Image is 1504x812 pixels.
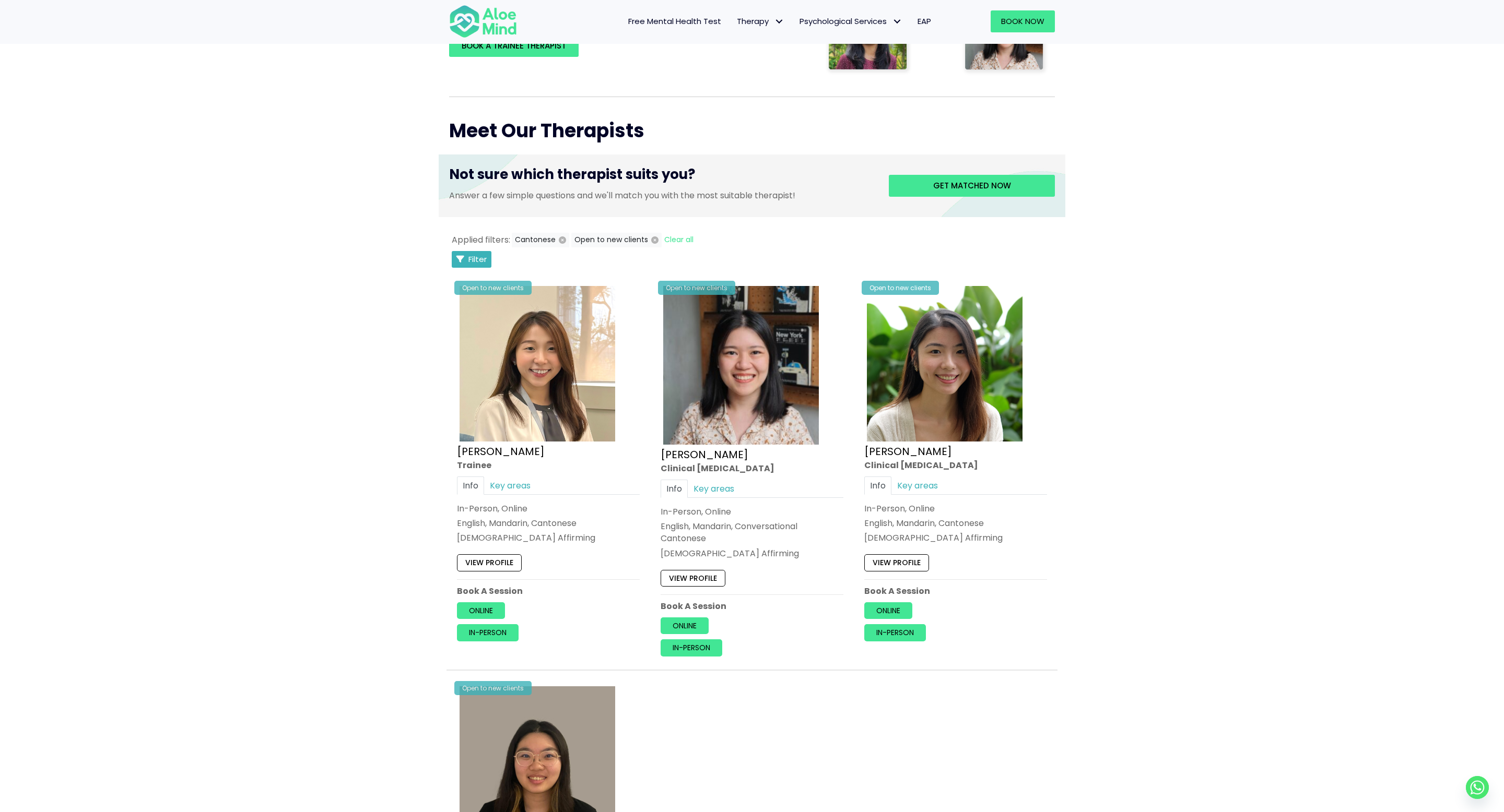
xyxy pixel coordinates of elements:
[457,517,640,529] p: English, Mandarin, Cantonese
[864,459,1047,471] div: Clinical [MEDICAL_DATA]
[460,286,615,441] img: IMG_1660 – Tracy Kwah
[862,281,939,295] div: Open to new clients
[661,480,688,498] a: Info
[454,681,532,695] div: Open to new clients
[571,233,662,247] button: Open to new clients
[462,40,566,51] span: BOOK A TRAINEE THERAPIST
[864,602,912,619] a: Online
[729,10,792,32] a: TherapyTherapy: submenu
[661,600,843,612] p: Book A Session
[889,175,1055,197] a: Get matched now
[457,459,640,471] div: Trainee
[864,517,1047,529] p: English, Mandarin, Cantonese
[531,10,939,32] nav: Menu
[891,476,944,495] a: Key areas
[468,254,487,265] span: Filter
[792,10,910,32] a: Psychological ServicesPsychological Services: submenu
[454,281,532,295] div: Open to new clients
[661,447,748,462] a: [PERSON_NAME]
[1466,776,1489,799] a: Whatsapp
[688,480,740,498] a: Key areas
[661,506,843,518] div: In-Person, Online
[449,189,873,201] p: Answer a few simple questions and we'll match you with the most suitable therapist!
[661,462,843,474] div: Clinical [MEDICAL_DATA]
[449,4,517,39] img: Aloe mind Logo
[889,14,904,29] span: Psychological Services: submenu
[457,585,640,597] p: Book A Session
[457,503,640,515] div: In-Person, Online
[661,570,725,587] a: View profile
[737,16,784,27] span: Therapy
[864,625,926,641] a: In-person
[864,503,1047,515] div: In-Person, Online
[449,117,644,144] span: Meet Our Therapists
[452,251,491,268] button: Filter Listings
[864,555,929,571] a: View profile
[864,532,1047,544] div: [DEMOGRAPHIC_DATA] Affirming
[449,35,579,57] a: BOOK A TRAINEE THERAPIST
[991,10,1055,32] a: Book Now
[449,165,873,189] h3: Not sure which therapist suits you?
[628,16,721,27] span: Free Mental Health Test
[933,180,1011,191] span: Get matched now
[452,234,510,246] span: Applied filters:
[457,476,484,495] a: Info
[910,10,939,32] a: EAP
[918,16,931,27] span: EAP
[457,555,522,571] a: View profile
[457,602,505,619] a: Online
[661,520,843,544] p: English, Mandarin, Conversational Cantonese
[512,233,569,247] button: Cantonese
[620,10,729,32] a: Free Mental Health Test
[800,16,902,27] span: Psychological Services
[457,444,545,459] a: [PERSON_NAME]
[658,281,735,295] div: Open to new clients
[864,585,1047,597] p: Book A Session
[457,625,519,641] a: In-person
[661,618,709,635] a: Online
[1001,16,1044,27] span: Book Now
[867,286,1023,441] img: Peggy Clin Psych
[457,532,640,544] div: [DEMOGRAPHIC_DATA] Affirming
[484,476,536,495] a: Key areas
[661,640,722,656] a: In-person
[664,233,694,247] button: Clear all
[663,286,819,445] img: Chen-Wen-profile-photo
[864,476,891,495] a: Info
[661,547,843,559] div: [DEMOGRAPHIC_DATA] Affirming
[864,444,952,459] a: [PERSON_NAME]
[771,14,786,29] span: Therapy: submenu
